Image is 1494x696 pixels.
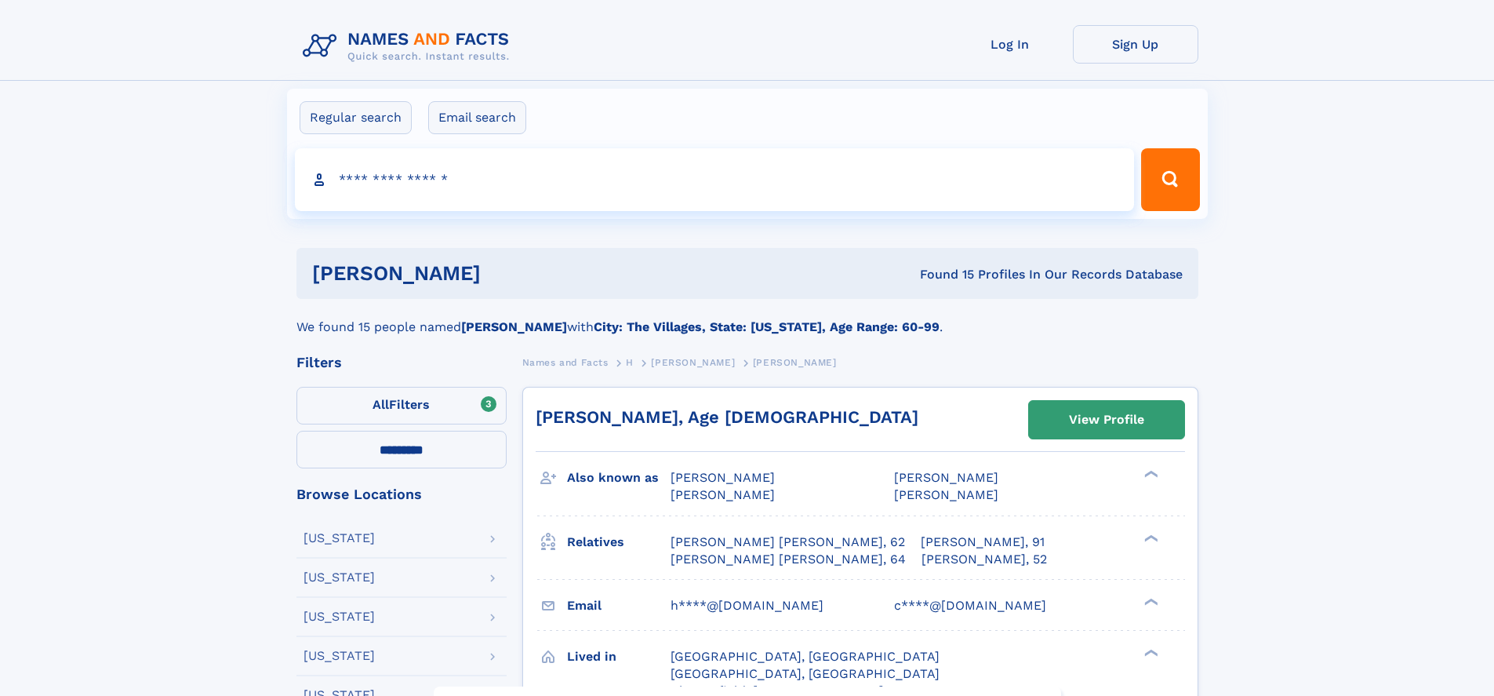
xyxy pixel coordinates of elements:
[1141,148,1199,211] button: Search Button
[300,101,412,134] label: Regular search
[296,387,507,425] label: Filters
[594,319,940,334] b: City: The Villages, State: [US_STATE], Age Range: 60-99
[304,610,375,623] div: [US_STATE]
[461,319,567,334] b: [PERSON_NAME]
[1069,402,1144,438] div: View Profile
[700,266,1183,283] div: Found 15 Profiles In Our Records Database
[1140,596,1159,607] div: ❯
[567,529,671,556] h3: Relatives
[947,25,1073,64] a: Log In
[894,487,998,502] span: [PERSON_NAME]
[626,357,634,368] span: H
[295,148,1135,211] input: search input
[567,592,671,619] h3: Email
[651,357,735,368] span: [PERSON_NAME]
[567,465,671,491] h3: Also known as
[1140,647,1159,658] div: ❯
[671,551,906,568] a: [PERSON_NAME] [PERSON_NAME], 64
[536,407,918,427] a: [PERSON_NAME], Age [DEMOGRAPHIC_DATA]
[921,534,1045,551] a: [PERSON_NAME], 91
[671,534,905,551] a: [PERSON_NAME] [PERSON_NAME], 62
[428,101,526,134] label: Email search
[651,352,735,372] a: [PERSON_NAME]
[304,532,375,545] div: [US_STATE]
[894,470,998,485] span: [PERSON_NAME]
[296,487,507,501] div: Browse Locations
[373,397,389,412] span: All
[1029,401,1184,439] a: View Profile
[296,25,522,67] img: Logo Names and Facts
[1140,469,1159,479] div: ❯
[671,470,775,485] span: [PERSON_NAME]
[312,264,700,283] h1: [PERSON_NAME]
[296,299,1198,337] div: We found 15 people named with .
[296,355,507,370] div: Filters
[304,650,375,662] div: [US_STATE]
[921,551,1047,568] a: [PERSON_NAME], 52
[753,357,837,368] span: [PERSON_NAME]
[304,571,375,584] div: [US_STATE]
[1140,533,1159,543] div: ❯
[626,352,634,372] a: H
[522,352,609,372] a: Names and Facts
[671,666,940,681] span: [GEOGRAPHIC_DATA], [GEOGRAPHIC_DATA]
[671,487,775,502] span: [PERSON_NAME]
[671,649,940,664] span: [GEOGRAPHIC_DATA], [GEOGRAPHIC_DATA]
[567,643,671,670] h3: Lived in
[1073,25,1198,64] a: Sign Up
